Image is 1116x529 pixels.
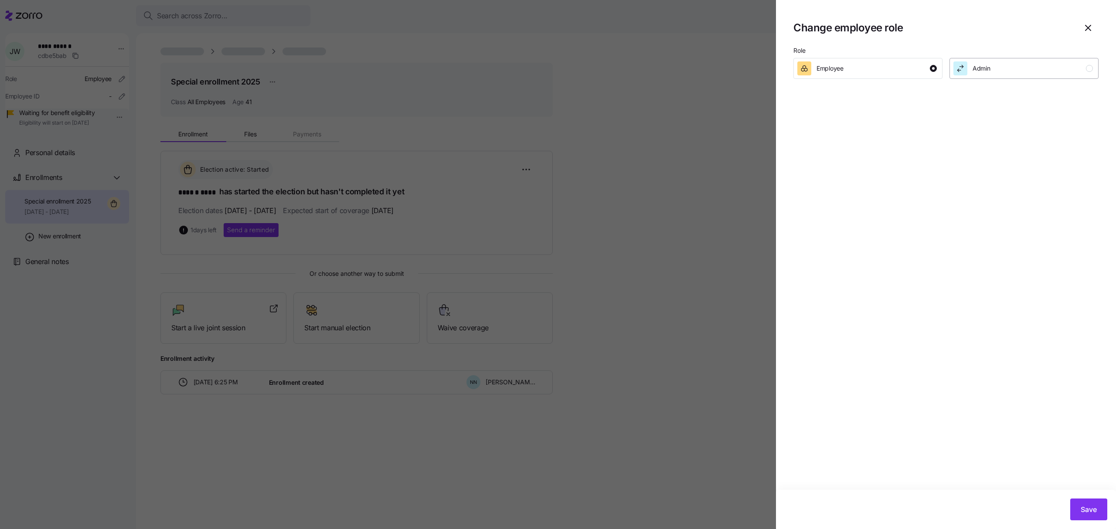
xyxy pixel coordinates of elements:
[1081,504,1097,515] span: Save
[817,64,844,73] span: Employee
[793,47,1099,58] p: Role
[973,64,990,73] span: Admin
[793,21,903,34] h1: Change employee role
[1070,498,1107,520] button: Save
